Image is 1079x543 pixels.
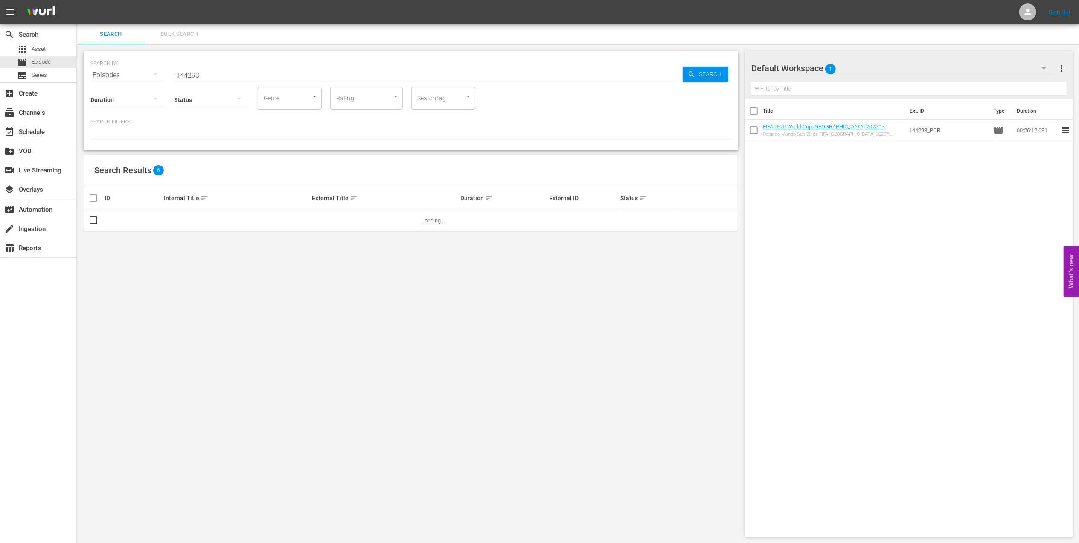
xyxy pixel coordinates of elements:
[153,165,164,175] span: 6
[763,123,888,136] a: FIFA U-20 World Cup [GEOGRAPHIC_DATA] 2025™ - Highlights Bundle MD 7+8+9 (PT)
[825,60,836,78] span: 1
[20,2,61,22] img: ans4CAIJ8jUAAAAAAAAAAAAAAAAAAAAAAAAgQb4GAAAAAAAAAAAAAAAAAAAAAAAAJMjXAAAAAAAAAAAAAAAAAAAAAAAAgAT5G...
[4,29,15,40] span: Search
[1056,63,1067,73] span: more_vert
[906,120,990,140] td: 144293_POR
[485,194,493,202] span: sort
[1064,246,1079,297] button: Open Feedback Widget
[311,93,319,101] button: Open
[82,29,140,39] span: Search
[464,93,472,101] button: Open
[17,57,27,67] span: Episode
[32,71,47,79] span: Series
[4,108,15,118] span: Channels
[422,217,445,224] span: Loading...
[1049,9,1071,15] a: Sign Out
[4,165,15,175] span: Live Streaming
[201,194,208,202] span: sort
[549,195,618,201] div: External ID
[350,194,358,202] span: sort
[4,127,15,137] span: Schedule
[32,45,46,53] span: Asset
[1012,99,1063,123] th: Duration
[1013,120,1060,140] td: 00:26:12.081
[105,195,161,201] div: ID
[1056,58,1067,79] button: more_vert
[4,243,15,253] span: Reports
[5,7,15,17] span: menu
[763,131,902,137] div: Copa do Mundo Sub-20 da FIFA [GEOGRAPHIC_DATA] 2025™: Melhores Momentos
[17,44,27,54] span: Asset
[988,99,1012,123] th: Type
[90,118,731,126] p: Search Filters:
[683,67,728,82] button: Search
[17,70,27,80] span: Series
[460,193,547,203] div: Duration
[4,146,15,156] span: VOD
[4,88,15,99] span: Create
[620,193,677,203] div: Status
[904,99,988,123] th: Ext. ID
[993,125,1003,135] span: Episode
[695,67,728,82] span: Search
[1060,125,1070,135] span: reorder
[639,194,647,202] span: sort
[763,99,904,123] th: Title
[90,63,166,87] div: Episodes
[150,29,208,39] span: Bulk Search
[312,193,457,203] div: External Title
[4,204,15,215] span: Automation
[32,58,51,66] span: Episode
[4,184,15,195] span: Overlays
[4,224,15,234] span: Ingestion
[94,165,151,175] span: Search Results
[164,193,309,203] div: Internal Title
[751,56,1054,80] div: Default Workspace
[392,93,400,101] button: Open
